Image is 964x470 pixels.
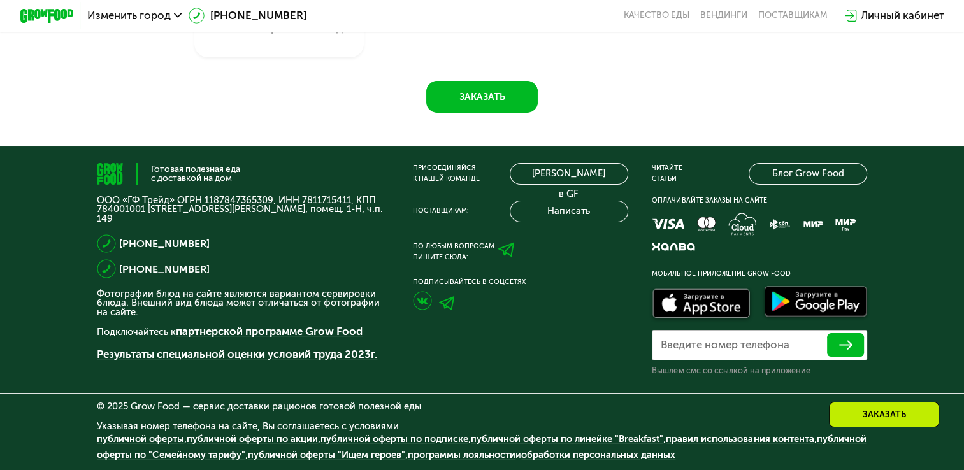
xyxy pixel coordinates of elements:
a: Блог Grow Food [749,163,867,185]
div: Жиры [255,24,285,34]
a: публичной оферты по акции [187,433,318,445]
a: партнерской программе Grow Food [176,325,363,338]
div: Вышлем смс со ссылкой на приложение [652,366,867,376]
p: Фотографии блюд на сайте являются вариантом сервировки блюда. Внешний вид блюда может отличаться ... [97,289,389,317]
a: Качество еды [623,10,689,21]
p: ООО «ГФ Трейд» ОГРН 1187847365309, ИНН 7811715411, КПП 784001001 [STREET_ADDRESS][PERSON_NAME], п... [97,196,389,224]
div: Присоединяйся к нашей команде [413,163,480,185]
a: Вендинги [700,10,747,21]
a: [PERSON_NAME] в GF [510,163,628,185]
img: Доступно в Google Play [761,283,870,322]
div: Поставщикам: [413,206,469,217]
a: [PHONE_NUMBER] [189,8,306,24]
a: публичной оферты "Ищем героев" [248,449,405,460]
div: Мобильное приложение Grow Food [652,269,867,280]
div: Готовая полезная еда с доставкой на дом [151,165,240,182]
label: Введите номер телефона [661,341,789,349]
span: , , , , , , , и [97,433,866,460]
a: обработки персональных данных [521,449,675,460]
div: Углеводы [303,24,350,34]
div: По любым вопросам пишите сюда: [413,241,494,263]
p: Подключайтесь к [97,324,389,339]
div: Заказать [829,402,939,427]
div: поставщикам [758,10,828,21]
a: [PHONE_NUMBER] [119,261,210,277]
a: [PHONE_NUMBER] [119,236,210,252]
div: Личный кабинет [860,8,944,24]
div: © 2025 Grow Food — сервис доставки рационов готовой полезной еды [97,402,867,411]
a: публичной оферты [97,433,184,445]
div: Читайте статьи [652,163,682,185]
a: правил использования контента [666,433,814,445]
span: Изменить город [87,10,171,21]
div: Оплачивайте заказы на сайте [652,196,867,206]
a: публичной оферты по линейке "Breakfast" [471,433,663,445]
a: публичной оферты по подписке [320,433,468,445]
button: Написать [510,201,628,222]
div: Указывая номер телефона на сайте, Вы соглашаетесь с условиями [97,422,867,470]
div: Белки [208,24,238,34]
div: Подписывайтесь в соцсетях [413,277,628,288]
a: программы лояльности [408,449,515,460]
a: Результаты специальной оценки условий труда 2023г. [97,348,377,360]
button: Заказать [426,81,538,113]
